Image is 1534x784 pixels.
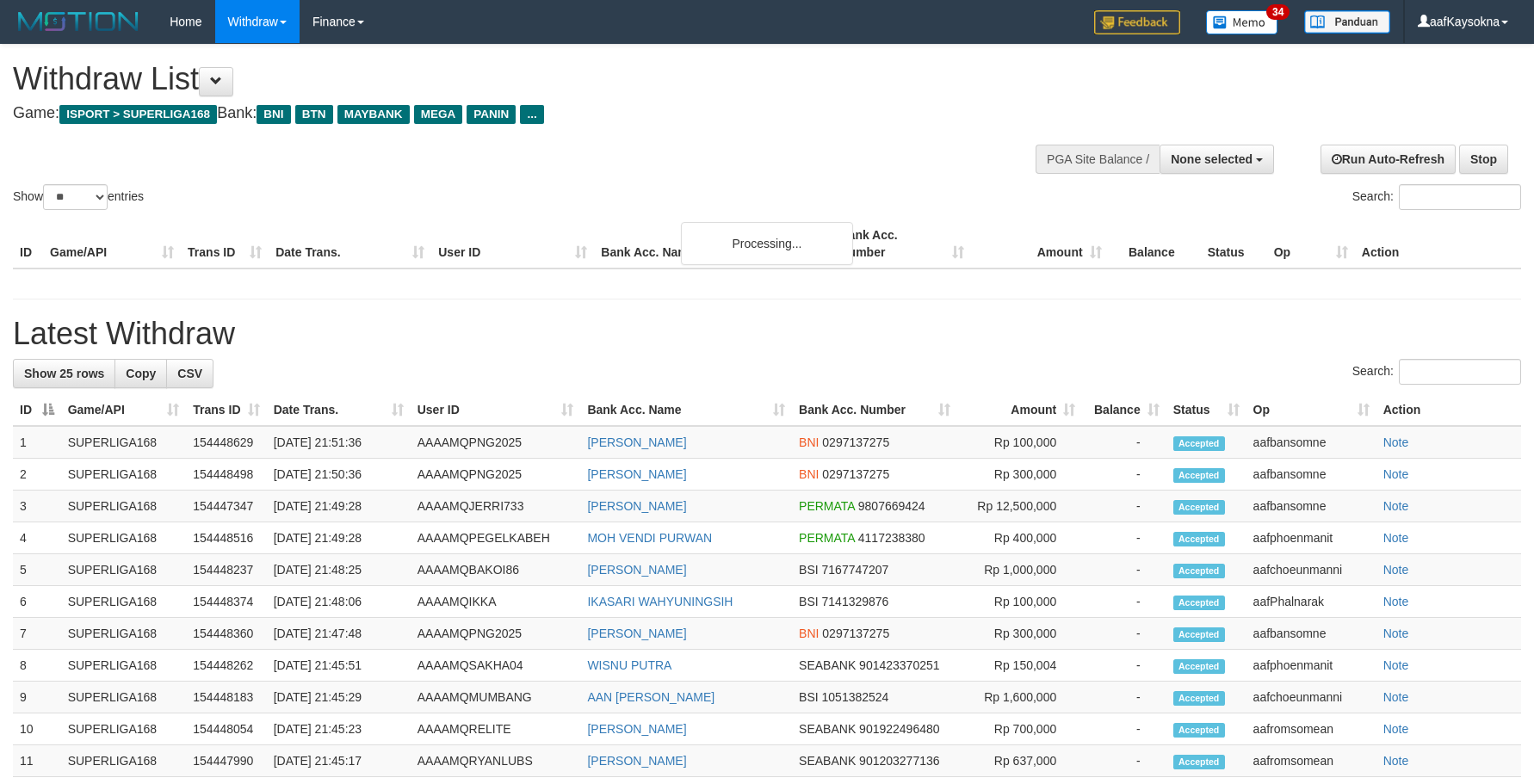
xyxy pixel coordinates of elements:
td: [DATE] 21:45:17 [267,745,411,777]
label: Search: [1352,184,1521,210]
td: - [1082,522,1166,554]
span: Copy 9807669424 to clipboard [858,499,925,513]
td: 11 [13,745,61,777]
td: [DATE] 21:45:51 [267,650,411,682]
img: Feedback.jpg [1094,10,1180,34]
a: Note [1383,690,1409,704]
th: Trans ID [181,219,269,269]
a: Note [1383,563,1409,577]
span: Show 25 rows [24,367,104,380]
a: AAN [PERSON_NAME] [587,690,714,704]
span: Accepted [1173,436,1225,451]
input: Search: [1399,184,1521,210]
td: [DATE] 21:48:25 [267,554,411,586]
a: [PERSON_NAME] [587,435,686,449]
span: SEABANK [799,658,856,672]
span: SEABANK [799,722,856,736]
td: 154447347 [186,491,266,522]
span: ... [520,105,543,124]
td: - [1082,459,1166,491]
a: Copy [114,359,167,388]
th: Game/API: activate to sort column ascending [61,394,187,426]
td: Rp 300,000 [957,618,1082,650]
th: Action [1376,394,1521,426]
td: - [1082,586,1166,618]
th: User ID: activate to sort column ascending [411,394,581,426]
td: 10 [13,713,61,745]
div: Processing... [681,222,853,265]
td: AAAAMQMUMBANG [411,682,581,713]
td: [DATE] 21:50:36 [267,459,411,491]
a: [PERSON_NAME] [587,754,686,768]
td: - [1082,554,1166,586]
td: 154448183 [186,682,266,713]
td: Rp 637,000 [957,745,1082,777]
th: Balance [1109,219,1201,269]
td: Rp 100,000 [957,426,1082,459]
span: CSV [177,367,202,380]
a: Note [1383,531,1409,545]
th: Date Trans.: activate to sort column ascending [267,394,411,426]
td: AAAAMQPNG2025 [411,459,581,491]
a: [PERSON_NAME] [587,499,686,513]
td: 1 [13,426,61,459]
button: None selected [1160,145,1274,174]
td: SUPERLIGA168 [61,522,187,554]
td: SUPERLIGA168 [61,713,187,745]
td: 5 [13,554,61,586]
input: Search: [1399,359,1521,385]
span: Copy 7141329876 to clipboard [822,595,889,608]
td: [DATE] 21:47:48 [267,618,411,650]
td: AAAAMQPNG2025 [411,426,581,459]
td: Rp 150,004 [957,650,1082,682]
span: BNI [257,105,290,124]
span: Accepted [1173,500,1225,515]
span: Accepted [1173,723,1225,738]
span: Copy 901922496480 to clipboard [859,722,939,736]
label: Search: [1352,359,1521,385]
h1: Latest Withdraw [13,317,1521,351]
span: BNI [799,435,819,449]
span: 34 [1266,4,1290,20]
span: Accepted [1173,659,1225,674]
td: AAAAMQJERRI733 [411,491,581,522]
span: Accepted [1173,596,1225,610]
td: 154448498 [186,459,266,491]
td: 8 [13,650,61,682]
td: AAAAMQPEGELKABEH [411,522,581,554]
td: - [1082,618,1166,650]
img: Button%20Memo.svg [1206,10,1278,34]
td: Rp 1,000,000 [957,554,1082,586]
td: aafphoenmanit [1246,650,1376,682]
td: - [1082,713,1166,745]
span: Copy 0297137275 to clipboard [822,627,889,640]
th: Trans ID: activate to sort column ascending [186,394,266,426]
span: PERMATA [799,531,855,545]
span: Accepted [1173,468,1225,483]
span: BSI [799,563,819,577]
a: Note [1383,467,1409,481]
img: panduan.png [1304,10,1390,34]
td: SUPERLIGA168 [61,745,187,777]
span: PERMATA [799,499,855,513]
td: Rp 400,000 [957,522,1082,554]
td: AAAAMQRYANLUBS [411,745,581,777]
td: 7 [13,618,61,650]
span: Copy [126,367,156,380]
th: Amount: activate to sort column ascending [957,394,1082,426]
span: Copy 0297137275 to clipboard [822,435,889,449]
td: 154448054 [186,713,266,745]
th: Bank Acc. Name [594,219,832,269]
td: 154448237 [186,554,266,586]
td: 154447990 [186,745,266,777]
h4: Game: Bank: [13,105,1005,122]
td: 9 [13,682,61,713]
span: BSI [799,595,819,608]
td: AAAAMQBAKOI86 [411,554,581,586]
th: Status [1201,219,1267,269]
td: aafromsomean [1246,745,1376,777]
a: Note [1383,595,1409,608]
a: WISNU PUTRA [587,658,671,672]
td: SUPERLIGA168 [61,650,187,682]
td: 154448629 [186,426,266,459]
